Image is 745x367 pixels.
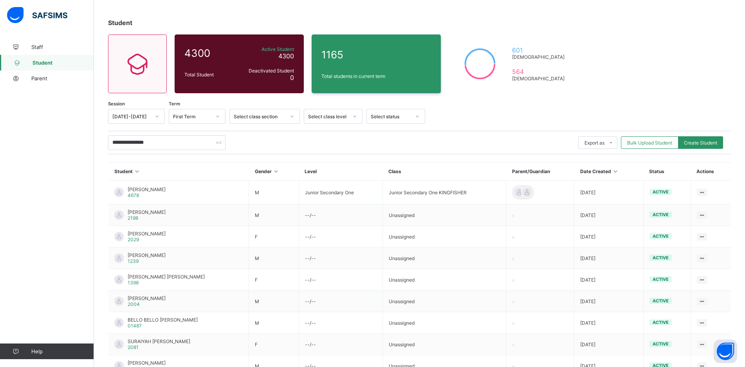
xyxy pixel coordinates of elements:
th: Student [108,163,249,181]
span: [PERSON_NAME] [128,209,166,215]
td: Unassigned [382,204,506,226]
th: Parent/Guardian [506,163,574,181]
td: [DATE] [574,334,644,355]
span: Student [32,60,94,66]
td: --/-- [299,312,382,334]
i: Sort in Ascending Order [134,168,141,174]
span: SURAIYAH [PERSON_NAME] [128,338,190,344]
td: M [249,248,299,269]
td: Junior Secondary One [299,181,382,204]
td: Unassigned [382,269,506,291]
span: Parent [31,75,94,81]
span: active [653,233,669,239]
td: --/-- [299,269,382,291]
td: Unassigned [382,291,506,312]
td: Unassigned [382,334,506,355]
i: Sort in Ascending Order [612,168,619,174]
span: active [653,212,669,217]
td: --/-- [299,334,382,355]
span: Total students in current term [321,73,431,79]
span: 2029 [128,237,139,242]
span: active [653,189,669,195]
td: Unassigned [382,226,506,248]
th: Status [643,163,691,181]
span: 4300 [184,47,235,59]
td: --/-- [299,204,382,226]
span: Create Student [684,140,717,146]
th: Date Created [574,163,644,181]
span: Help [31,348,94,354]
td: F [249,269,299,291]
td: F [249,334,299,355]
span: [PERSON_NAME] [128,231,166,237]
span: [PERSON_NAME] [128,186,166,192]
span: 1398 [128,280,139,286]
div: Select class section [234,114,285,119]
td: [DATE] [574,226,644,248]
span: [PERSON_NAME] [128,360,166,366]
span: 4300 [278,52,294,60]
th: Gender [249,163,299,181]
span: Term [169,101,180,107]
td: Unassigned [382,312,506,334]
td: M [249,291,299,312]
span: [PERSON_NAME] [PERSON_NAME] [128,274,205,280]
img: safsims [7,7,67,24]
div: [DATE]-[DATE] [112,114,150,119]
span: Active Student [238,46,294,52]
span: active [653,341,669,347]
td: [DATE] [574,248,644,269]
span: Student [108,19,132,27]
td: F [249,226,299,248]
td: [DATE] [574,312,644,334]
span: [PERSON_NAME] [128,295,166,301]
span: [PERSON_NAME] [128,252,166,258]
span: Bulk Upload Student [627,140,672,146]
td: [DATE] [574,269,644,291]
span: 601 [512,46,568,54]
button: Open asap [714,340,737,363]
td: --/-- [299,291,382,312]
span: active [653,255,669,260]
span: 1239 [128,258,139,264]
td: --/-- [299,248,382,269]
span: 4678 [128,192,139,198]
td: M [249,204,299,226]
div: Select class level [308,114,348,119]
td: --/-- [299,226,382,248]
span: 1165 [321,49,431,61]
span: 2081 [128,344,139,350]
th: Level [299,163,382,181]
td: Unassigned [382,248,506,269]
i: Sort in Ascending Order [273,168,280,174]
span: BELLO BELLO [PERSON_NAME] [128,317,198,323]
span: Export as [584,140,604,146]
td: [DATE] [574,181,644,204]
span: Deactivated Student [238,68,294,74]
span: [DEMOGRAPHIC_DATA] [512,76,568,81]
span: 0 [290,74,294,81]
span: 2004 [128,301,140,307]
span: Staff [31,44,94,50]
div: First Term [173,114,211,119]
td: Junior Secondary One KINGFISHER [382,181,506,204]
td: M [249,312,299,334]
span: active [653,298,669,304]
span: active [653,277,669,282]
th: Actions [691,163,731,181]
span: 2198 [128,215,138,221]
span: 564 [512,68,568,76]
td: M [249,181,299,204]
span: 01487 [128,323,142,329]
span: Session [108,101,125,107]
span: [DEMOGRAPHIC_DATA] [512,54,568,60]
th: Class [382,163,506,181]
div: Total Student [182,70,236,80]
span: active [653,320,669,325]
div: Select status [371,114,411,119]
td: [DATE] [574,291,644,312]
td: [DATE] [574,204,644,226]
